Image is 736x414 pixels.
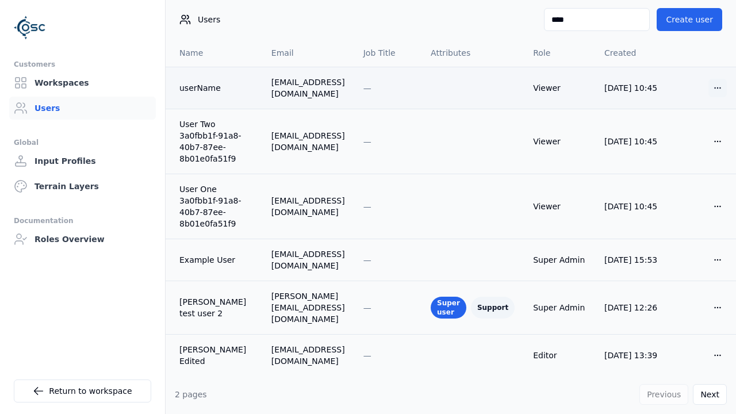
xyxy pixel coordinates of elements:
[271,195,345,218] div: [EMAIL_ADDRESS][DOMAIN_NAME]
[533,82,586,94] div: Viewer
[604,136,659,147] div: [DATE] 10:45
[9,228,156,251] a: Roles Overview
[14,136,151,149] div: Global
[533,302,586,313] div: Super Admin
[14,11,46,44] img: Logo
[179,118,253,164] a: User Two 3a0fbb1f-91a8-40b7-87ee-8b01e0fa51f9
[271,76,345,99] div: [EMAIL_ADDRESS][DOMAIN_NAME]
[363,137,371,146] span: —
[179,82,253,94] a: userName
[533,350,586,361] div: Editor
[9,97,156,120] a: Users
[431,297,466,319] div: Super user
[9,71,156,94] a: Workspaces
[198,14,220,25] span: Users
[271,130,345,153] div: [EMAIL_ADDRESS][DOMAIN_NAME]
[179,296,253,319] a: [PERSON_NAME] test user 2
[9,175,156,198] a: Terrain Layers
[175,390,207,399] span: 2 pages
[363,303,371,312] span: —
[604,350,659,361] div: [DATE] 13:39
[604,201,659,212] div: [DATE] 10:45
[14,57,151,71] div: Customers
[9,149,156,172] a: Input Profiles
[271,290,345,325] div: [PERSON_NAME][EMAIL_ADDRESS][DOMAIN_NAME]
[533,254,586,266] div: Super Admin
[421,39,524,67] th: Attributes
[533,201,586,212] div: Viewer
[271,344,345,367] div: [EMAIL_ADDRESS][DOMAIN_NAME]
[179,254,253,266] a: Example User
[14,214,151,228] div: Documentation
[595,39,668,67] th: Created
[471,297,515,319] div: Support
[179,183,253,229] a: User One 3a0fbb1f-91a8-40b7-87ee-8b01e0fa51f9
[14,379,151,402] a: Return to workspace
[604,254,659,266] div: [DATE] 15:53
[363,255,371,264] span: —
[524,39,595,67] th: Role
[262,39,354,67] th: Email
[354,39,421,67] th: Job Title
[271,248,345,271] div: [EMAIL_ADDRESS][DOMAIN_NAME]
[693,384,727,405] button: Next
[179,344,253,367] a: [PERSON_NAME] Edited
[604,302,659,313] div: [DATE] 12:26
[657,8,722,31] button: Create user
[533,136,586,147] div: Viewer
[363,351,371,360] span: —
[604,82,659,94] div: [DATE] 10:45
[166,39,262,67] th: Name
[363,83,371,93] span: —
[363,202,371,211] span: —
